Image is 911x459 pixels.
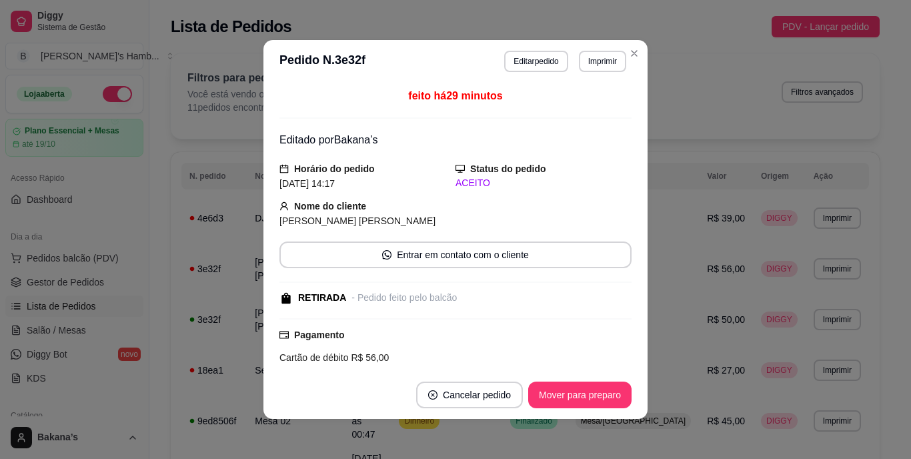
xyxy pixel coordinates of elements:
button: Mover para preparo [528,382,632,408]
strong: Status do pedido [470,163,546,174]
div: RETIRADA [298,291,346,305]
strong: Horário do pedido [294,163,375,174]
span: user [279,201,289,211]
span: R$ 56,00 [349,352,389,363]
span: Cartão de débito [279,352,349,363]
button: Close [624,43,645,64]
span: close-circle [428,390,437,400]
button: Editarpedido [504,51,568,72]
span: calendar [279,164,289,173]
div: - Pedido feito pelo balcão [351,291,457,305]
h3: Pedido N. 3e32f [279,51,365,72]
span: feito há 29 minutos [408,90,502,101]
button: close-circleCancelar pedido [416,382,523,408]
strong: Pagamento [294,330,344,340]
span: whats-app [382,250,391,260]
div: ACEITO [455,176,632,190]
button: whats-appEntrar em contato com o cliente [279,242,632,268]
span: [PERSON_NAME] [PERSON_NAME] [279,215,435,226]
span: credit-card [279,330,289,340]
span: [DATE] 14:17 [279,178,335,189]
span: desktop [455,164,465,173]
strong: Nome do cliente [294,201,366,211]
button: Imprimir [579,51,626,72]
span: Editado por Bakana’s [279,134,377,145]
